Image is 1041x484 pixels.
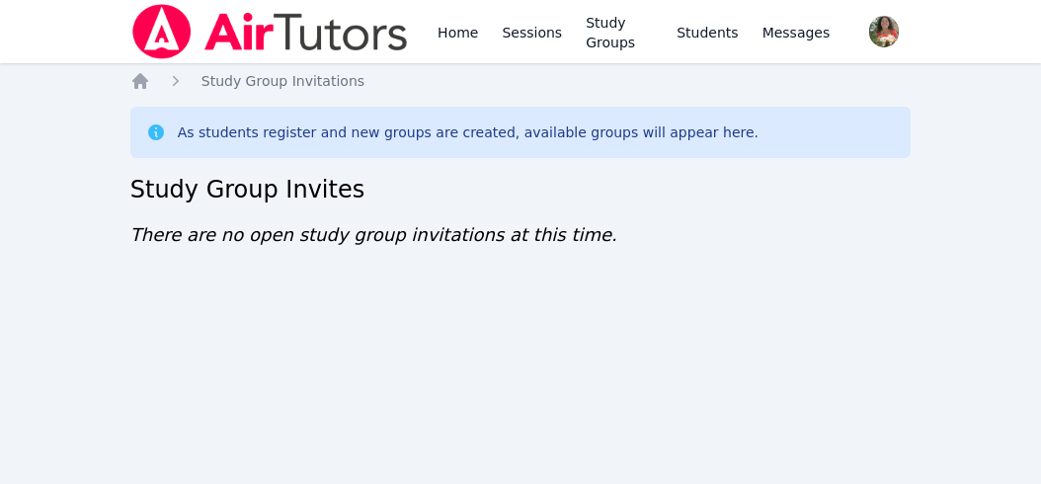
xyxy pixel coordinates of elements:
[201,71,364,91] a: Study Group Invitations
[201,73,364,89] span: Study Group Invitations
[762,23,831,42] span: Messages
[130,174,912,205] h2: Study Group Invites
[130,4,410,59] img: Air Tutors
[130,224,617,245] span: There are no open study group invitations at this time.
[178,122,759,142] div: As students register and new groups are created, available groups will appear here.
[130,71,912,91] nav: Breadcrumb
